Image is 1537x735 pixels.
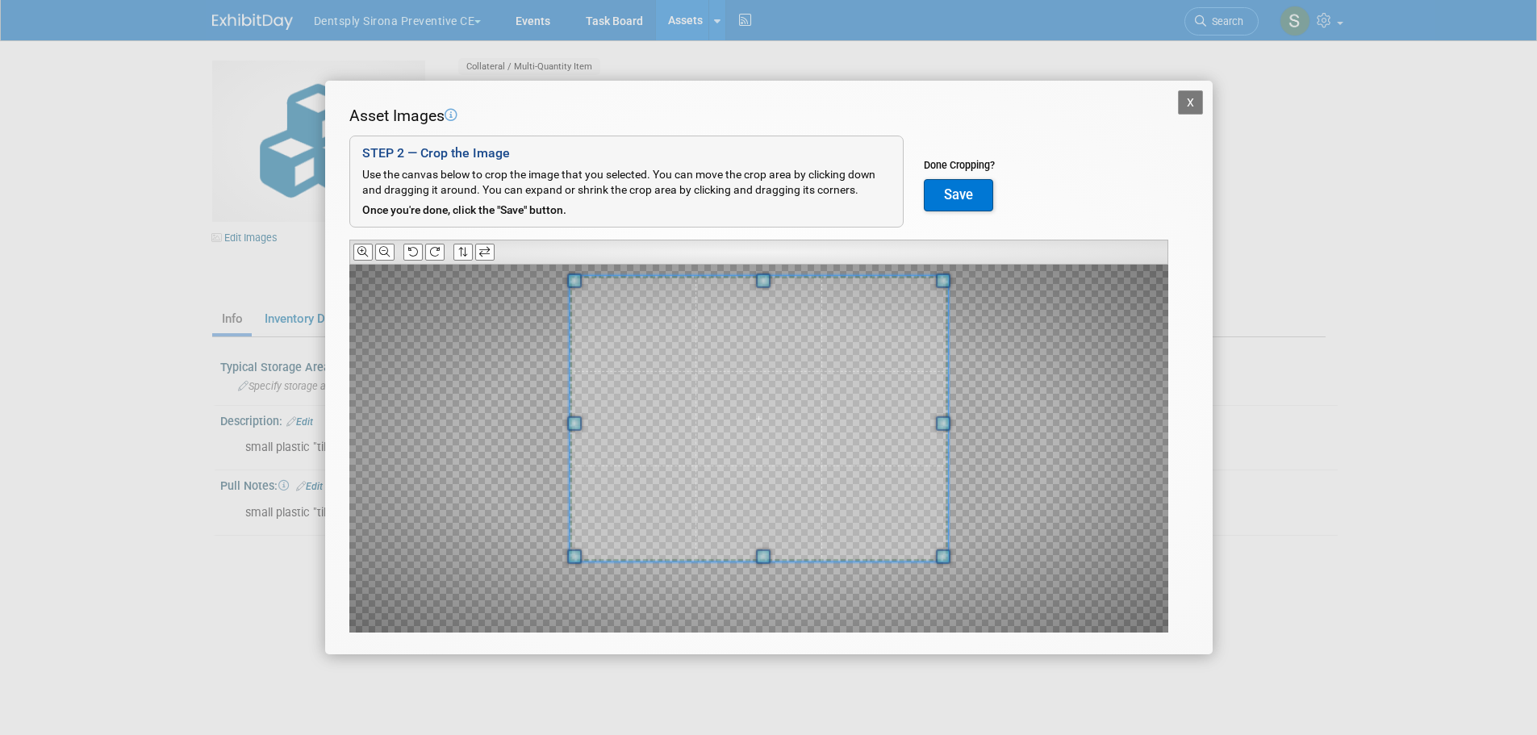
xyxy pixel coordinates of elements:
[1178,90,1204,115] button: X
[353,244,373,261] button: Zoom In
[425,244,445,261] button: Rotate Clockwise
[475,244,495,261] button: Flip Horizontally
[924,158,995,173] div: Done Cropping?
[924,179,993,211] button: Save
[362,144,891,163] div: STEP 2 — Crop the Image
[403,244,423,261] button: Rotate Counter-clockwise
[453,244,473,261] button: Flip Vertically
[375,244,395,261] button: Zoom Out
[362,168,875,197] span: Use the canvas below to crop the image that you selected. You can move the crop area by clicking ...
[349,105,1168,127] div: Asset Images
[362,203,891,219] div: Once you're done, click the "Save" button.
